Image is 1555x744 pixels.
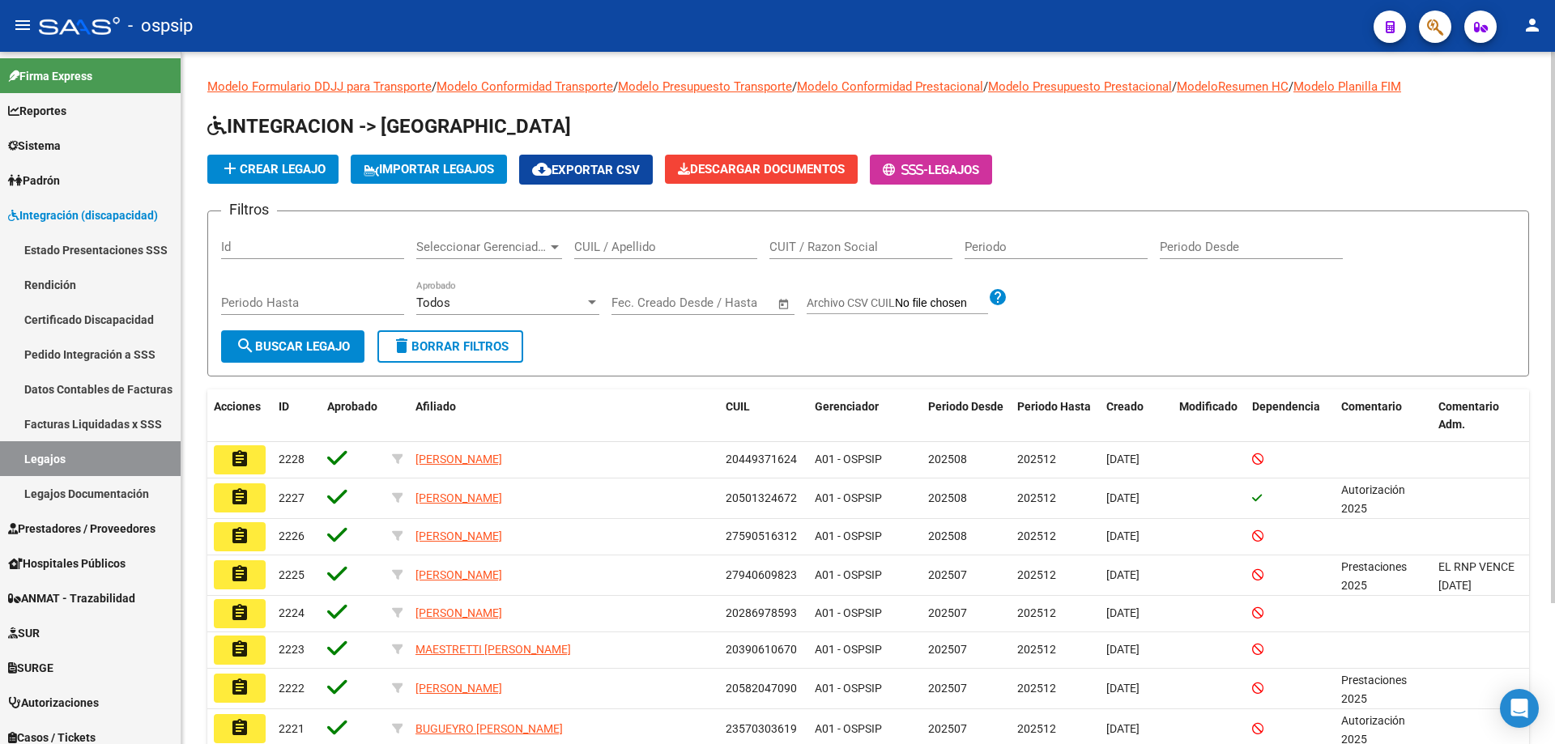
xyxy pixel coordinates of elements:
span: ID [279,400,289,413]
mat-icon: assignment [230,603,249,623]
span: EL RNP VENCE 14/10/2025 [1438,560,1515,592]
span: Prestaciones 2025 [1341,560,1407,592]
mat-icon: cloud_download [532,159,552,179]
span: [DATE] [1106,606,1140,619]
span: Acciones [214,400,261,413]
datatable-header-cell: Modificado [1173,389,1246,443]
span: 202512 [1017,606,1056,619]
span: Sistema [8,137,61,155]
span: 202507 [928,568,967,581]
span: Archivo CSV CUIL [807,296,895,309]
span: 202508 [928,529,967,542]
span: 2228 [279,453,305,466]
mat-icon: assignment [230,449,249,469]
span: 2226 [279,529,305,542]
span: 27940609823 [726,568,797,581]
a: Modelo Presupuesto Transporte [618,79,792,94]
datatable-header-cell: Aprobado [321,389,386,443]
span: 2227 [279,491,305,504]
a: ModeloResumen HC [1177,79,1289,94]
mat-icon: assignment [230,487,249,507]
mat-icon: person [1523,15,1542,35]
span: Comentario [1341,400,1402,413]
button: Buscar Legajo [221,330,364,363]
span: [PERSON_NAME] [415,606,502,619]
button: Open calendar [775,295,794,313]
span: Prestadores / Proveedores [8,520,155,538]
span: [DATE] [1106,682,1140,695]
datatable-header-cell: CUIL [719,389,808,443]
datatable-header-cell: Afiliado [409,389,719,443]
datatable-header-cell: Comentario Adm. [1432,389,1529,443]
span: [DATE] [1106,568,1140,581]
span: 202507 [928,682,967,695]
button: Crear Legajo [207,155,339,184]
input: End date [679,295,757,310]
span: [DATE] [1106,453,1140,466]
span: Firma Express [8,67,92,85]
datatable-header-cell: Gerenciador [808,389,922,443]
span: MAESTRETTI [PERSON_NAME] [415,643,571,656]
datatable-header-cell: Acciones [207,389,272,443]
datatable-header-cell: Periodo Desde [922,389,1011,443]
button: Exportar CSV [519,155,653,185]
mat-icon: assignment [230,678,249,697]
span: SUR [8,624,40,642]
datatable-header-cell: Dependencia [1246,389,1335,443]
span: [DATE] [1106,491,1140,504]
span: 20501324672 [726,491,797,504]
div: Open Intercom Messenger [1500,689,1539,728]
span: 2225 [279,568,305,581]
mat-icon: help [988,287,1008,307]
span: 2223 [279,643,305,656]
span: Hospitales Públicos [8,555,126,572]
span: 202512 [1017,643,1056,656]
span: IMPORTAR LEGAJOS [364,162,494,176]
span: [PERSON_NAME] [415,453,502,466]
mat-icon: menu [13,15,32,35]
span: CUIL [726,400,750,413]
span: [PERSON_NAME] [415,682,502,695]
span: Modificado [1179,400,1238,413]
span: 202512 [1017,568,1056,581]
span: [DATE] [1106,529,1140,542]
span: Comentario Adm. [1438,400,1499,432]
span: 20390610670 [726,643,797,656]
span: Integración (discapacidad) [8,206,158,224]
span: Prestaciones 2025 [1341,674,1407,705]
span: - [883,163,928,177]
h3: Filtros [221,198,277,221]
mat-icon: delete [392,336,411,355]
button: Descargar Documentos [665,155,858,184]
span: Aprobado [327,400,377,413]
datatable-header-cell: Creado [1100,389,1173,443]
span: Creado [1106,400,1144,413]
span: 202512 [1017,682,1056,695]
span: Autorización 2025 [1341,483,1405,515]
span: Seleccionar Gerenciador [416,240,547,254]
span: Gerenciador [815,400,879,413]
a: Modelo Formulario DDJJ para Transporte [207,79,432,94]
span: 20582047090 [726,682,797,695]
span: Todos [416,295,450,310]
mat-icon: assignment [230,526,249,546]
span: 20449371624 [726,453,797,466]
span: Afiliado [415,400,456,413]
input: Start date [611,295,664,310]
span: ANMAT - Trazabilidad [8,589,135,607]
span: Autorizaciones [8,694,99,712]
span: 202507 [928,606,967,619]
span: INTEGRACION -> [GEOGRAPHIC_DATA] [207,115,571,138]
a: Modelo Presupuesto Prestacional [988,79,1172,94]
datatable-header-cell: ID [272,389,321,443]
span: A01 - OSPSIP [815,722,882,735]
span: SURGE [8,659,53,677]
button: -Legajos [870,155,992,185]
span: 27590516312 [726,529,797,542]
span: Borrar Filtros [392,339,509,354]
a: Modelo Conformidad Prestacional [797,79,983,94]
span: 202507 [928,722,967,735]
span: 202512 [1017,722,1056,735]
span: Descargar Documentos [678,162,845,176]
span: 202512 [1017,453,1056,466]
